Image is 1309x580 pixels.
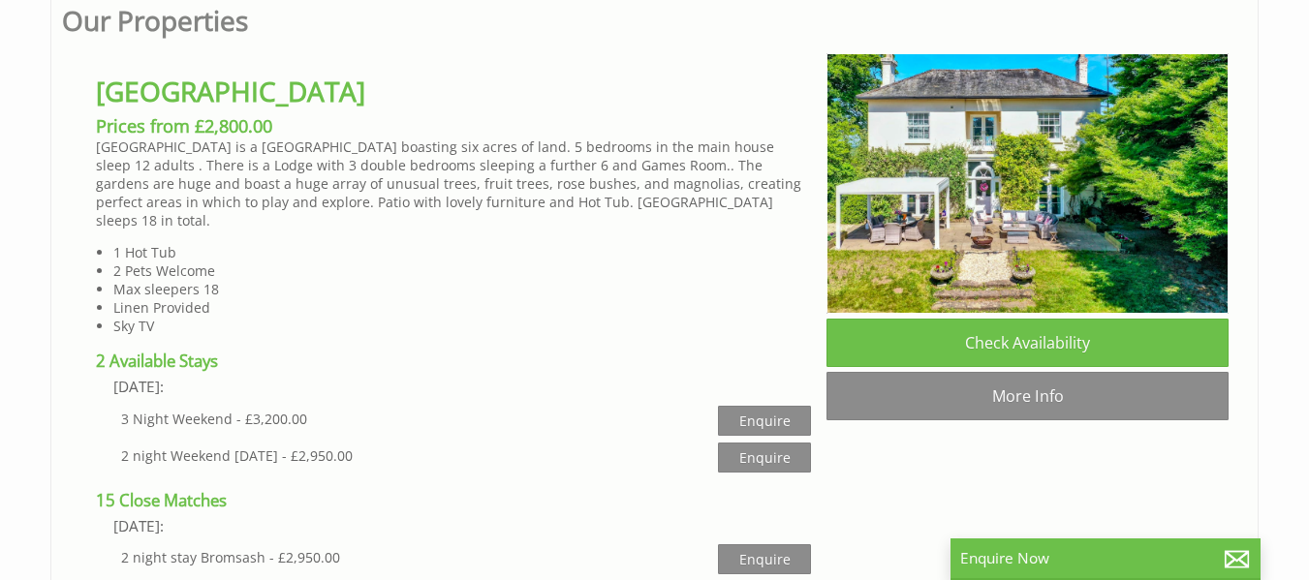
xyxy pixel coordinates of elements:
h4: 2 Available Stays [96,350,811,377]
p: Enquire Now [960,548,1251,568]
div: 2 night Weekend [DATE] - £2,950.00 [121,446,718,465]
a: [GEOGRAPHIC_DATA] [96,73,365,109]
p: [GEOGRAPHIC_DATA] is a [GEOGRAPHIC_DATA] boasting six acres of land. 5 bedrooms in the main house... [96,137,811,229]
a: Enquire [718,443,811,473]
img: DJI_0203-EDIT.original.jpg [826,53,1229,314]
li: 2 Pets Welcome [113,261,811,280]
li: Linen Provided [113,298,811,317]
li: Max sleepers 18 [113,280,811,298]
a: Enquire [718,544,811,574]
div: 3 Night Weekend - £3,200.00 [121,410,718,428]
div: [DATE] [113,516,811,536]
a: Check Availability [826,319,1229,367]
a: More Info [826,372,1229,420]
li: Sky TV [113,317,811,335]
h4: 15 Close Matches [96,489,811,516]
div: [DATE] [113,377,811,397]
a: Enquire [718,406,811,436]
li: 1 Hot Tub [113,243,811,261]
h3: Prices from £2,800.00 [96,114,811,137]
div: 2 night stay Bromsash - £2,950.00 [121,548,718,566]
